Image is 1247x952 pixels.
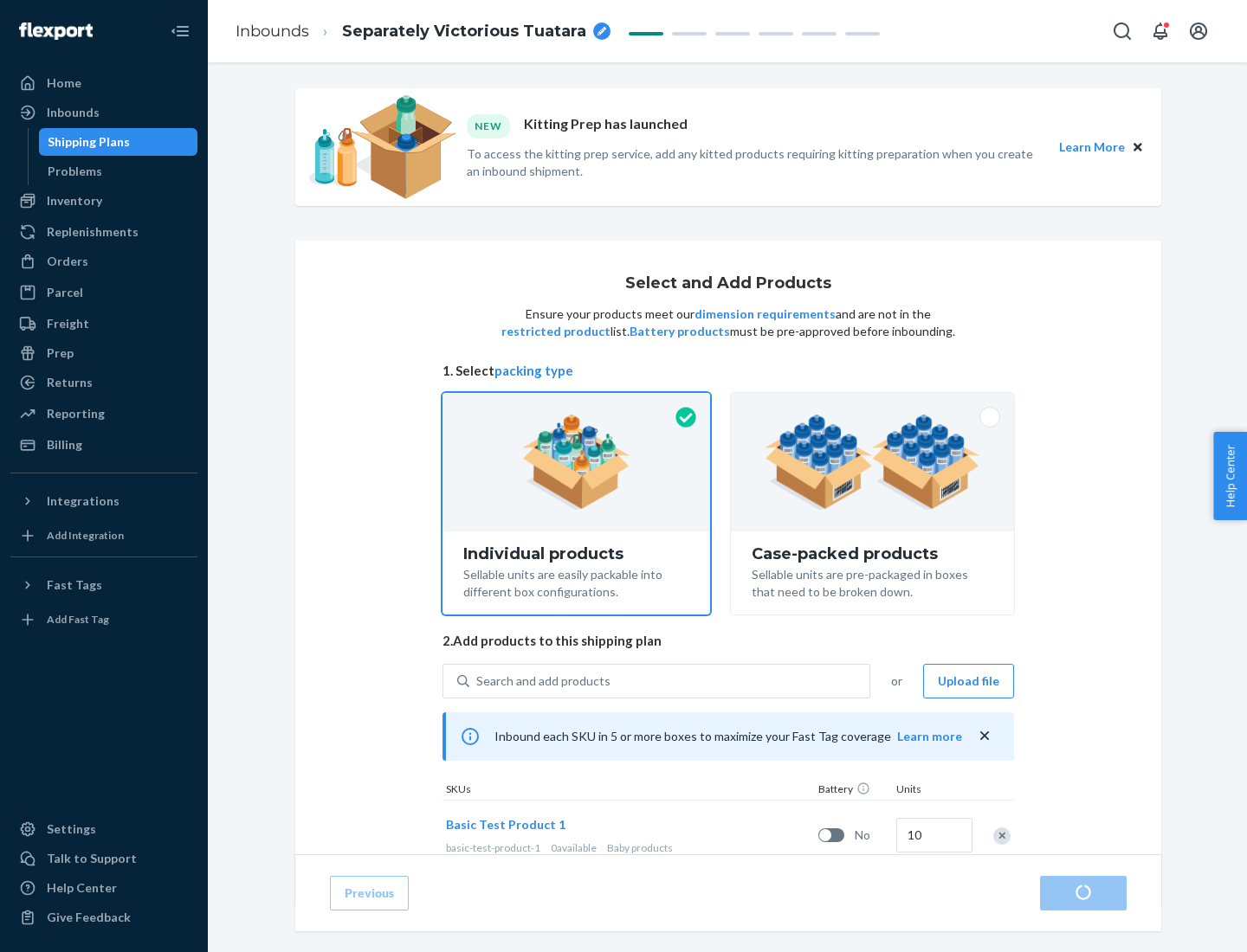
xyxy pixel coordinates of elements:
[19,23,93,40] img: Flexport logo
[752,545,993,563] div: Case-packed products
[10,522,197,550] a: Add Integration
[47,492,120,510] div: Integrations
[1105,14,1140,48] button: Open Search Box
[446,841,540,854] span: basic-test-product-1
[47,576,102,594] div: Fast Tags
[10,904,197,931] button: Give Feedback
[463,545,689,563] div: Individual products
[446,817,565,832] span: Basic Test Product 1
[695,306,836,323] button: dimension requirements
[993,827,1011,845] div: Remove Item
[47,344,74,362] div: Prep
[47,528,124,543] div: Add Integration
[752,563,993,601] div: Sellable units are pre-packaged in boxes that need to be broken down.
[10,431,197,459] a: Billing
[446,840,811,855] div: Baby products
[342,21,586,43] span: Separately Victorious Tuatara
[10,487,197,515] button: Integrations
[222,6,624,57] ol: breadcrumbs
[48,133,130,151] div: Shipping Plans
[10,279,197,306] a: Parcel
[446,816,565,833] button: Basic Test Product 1
[500,306,957,340] p: Ensure your products meet our and are not in the list. must be pre-approved before inbounding.
[10,218,197,246] a: Replenishments
[47,284,83,301] div: Parcel
[522,415,630,510] img: individual-pack.facf35554cb0f1810c75b2bd6df2d64e.png
[463,563,689,601] div: Sellable units are easily packable into different box configurations.
[47,436,82,453] div: Billing
[443,632,1014,650] span: 2. Add products to this shipping plan
[10,99,197,126] a: Inbounds
[163,14,197,48] button: Close Navigation
[1128,138,1147,157] button: Close
[47,253,88,270] div: Orders
[47,405,105,422] div: Reporting
[765,415,980,510] img: case-pack.59cecea509d18c883b923b81aeac6d0b.png
[330,876,409,910] button: Previous
[10,845,197,872] a: Talk to Support
[10,606,197,634] a: Add Fast Tag
[524,114,688,138] p: Kitting Prep has launched
[10,874,197,902] a: Help Center
[47,374,93,391] div: Returns
[10,571,197,599] button: Fast Tags
[815,782,893,800] div: Battery
[551,841,597,854] span: 0 available
[236,22,309,41] a: Inbounds
[501,323,611,340] button: restricted product
[47,820,96,838] div: Settings
[39,158,198,185] a: Problems
[39,128,198,156] a: Shipping Plans
[443,362,1014,380] span: 1. Select
[47,879,117,897] div: Help Center
[10,815,197,843] a: Settings
[1181,14,1216,48] button: Open account menu
[47,104,100,121] div: Inbounds
[47,315,89,332] div: Freight
[467,114,510,138] div: NEW
[443,782,815,800] div: SKUs
[10,248,197,275] a: Orders
[494,362,573,380] button: packing type
[625,275,831,293] h1: Select and Add Products
[47,850,137,867] div: Talk to Support
[10,187,197,215] a: Inventory
[10,369,197,396] a: Returns
[897,728,962,745] button: Learn more
[47,74,81,92] div: Home
[10,400,197,428] a: Reporting
[893,782,971,800] div: Units
[855,827,889,844] span: No
[467,145,1043,180] p: To access the kitting prep service, add any kitted products requiring kitting preparation when yo...
[476,672,611,690] div: Search and add products
[923,664,1014,698] button: Upload file
[47,192,102,209] div: Inventory
[976,727,993,745] button: close
[1213,432,1247,520] button: Help Center
[47,223,139,241] div: Replenishments
[47,909,131,926] div: Give Feedback
[443,712,1014,761] div: Inbound each SKU in 5 or more boxes to maximize your Fast Tag coverage
[10,69,197,97] a: Home
[10,339,197,367] a: Prep
[47,612,109,627] div: Add Fast Tag
[1059,138,1125,157] button: Learn More
[891,672,902,690] span: or
[1143,14,1178,48] button: Open notifications
[896,818,972,852] input: Quantity
[10,310,197,338] a: Freight
[48,163,102,180] div: Problems
[630,323,730,340] button: Battery products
